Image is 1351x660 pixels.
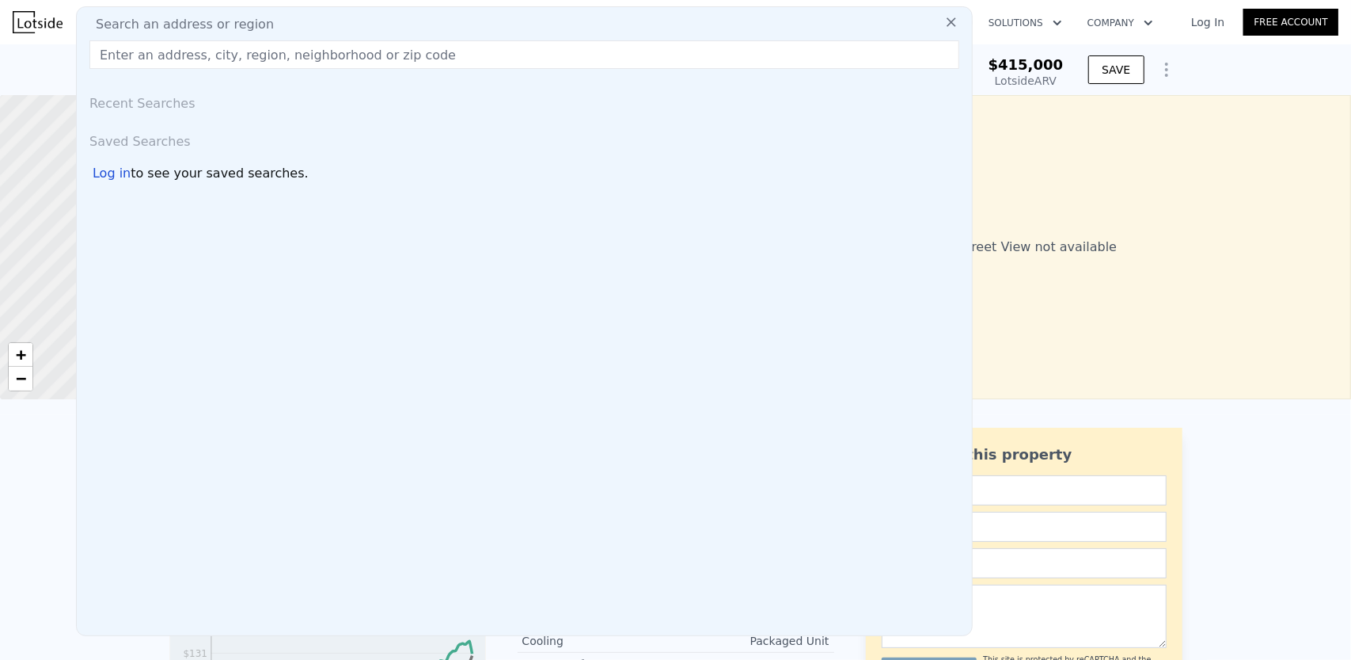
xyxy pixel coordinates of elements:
button: Solutions [976,9,1075,37]
input: Email [882,512,1167,542]
span: Search an address or region [83,15,274,34]
span: $415,000 [989,56,1064,73]
a: Log In [1172,14,1243,30]
input: Name [882,475,1167,505]
img: Lotside [13,11,63,33]
input: Enter an address, city, region, neighborhood or zip code [89,40,959,69]
span: + [16,345,26,364]
div: Log in [93,164,131,183]
div: Street View not available [724,95,1351,399]
a: Free Account [1243,9,1338,36]
div: Lotside ARV [989,73,1064,89]
button: Company [1075,9,1166,37]
tspan: $131 [183,648,207,659]
div: Recent Searches [83,82,966,120]
span: to see your saved searches. [131,164,308,183]
a: Zoom out [9,367,32,391]
div: Cooling [522,633,676,649]
div: Packaged Unit [676,633,829,649]
a: Zoom in [9,343,32,367]
button: Show Options [1151,54,1182,86]
span: − [16,368,26,388]
div: Ask about this property [882,444,1167,466]
div: Saved Searches [83,120,966,158]
input: Phone [882,548,1167,578]
button: SAVE [1088,55,1144,84]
